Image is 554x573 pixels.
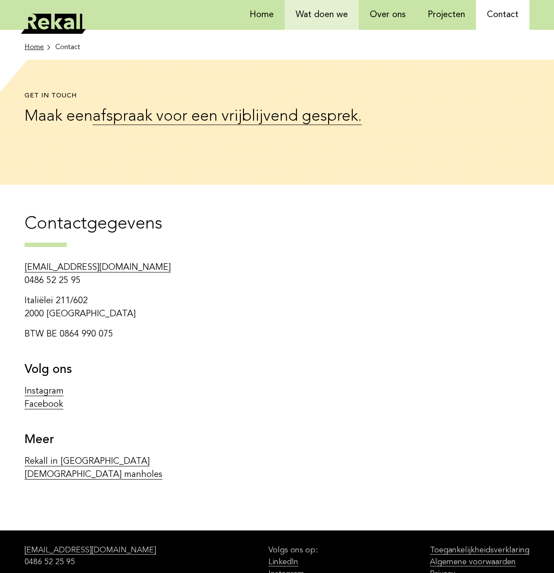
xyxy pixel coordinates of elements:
[25,263,171,272] a: [EMAIL_ADDRESS][DOMAIN_NAME]
[25,92,383,100] h1: Get in touch
[268,558,298,566] a: LinkedIn
[93,109,362,125] a: afspraak voor een vrijblijvend gesprek.
[25,42,44,53] span: Home
[25,213,529,247] h2: Contactgegevens
[25,457,150,466] a: Rekall in [GEOGRAPHIC_DATA]
[25,105,383,129] p: Maak een
[25,387,64,396] a: Instagram
[25,546,156,555] a: [EMAIL_ADDRESS][DOMAIN_NAME]
[430,558,516,566] a: Algemene voorwaarden
[25,362,319,378] h3: Volg ons
[25,261,319,287] p: 0486 52 25 95
[430,546,529,555] a: Toegankelijkheidsverklaring
[25,400,63,409] a: Facebook
[25,432,319,448] h3: Meer
[25,294,319,321] p: Italiëlei 211/602 2000 [GEOGRAPHIC_DATA]
[25,328,319,341] p: BTW BE 0864 990 075
[25,470,162,480] a: [DEMOGRAPHIC_DATA] manholes
[25,42,52,53] a: Home
[55,42,80,53] li: Contact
